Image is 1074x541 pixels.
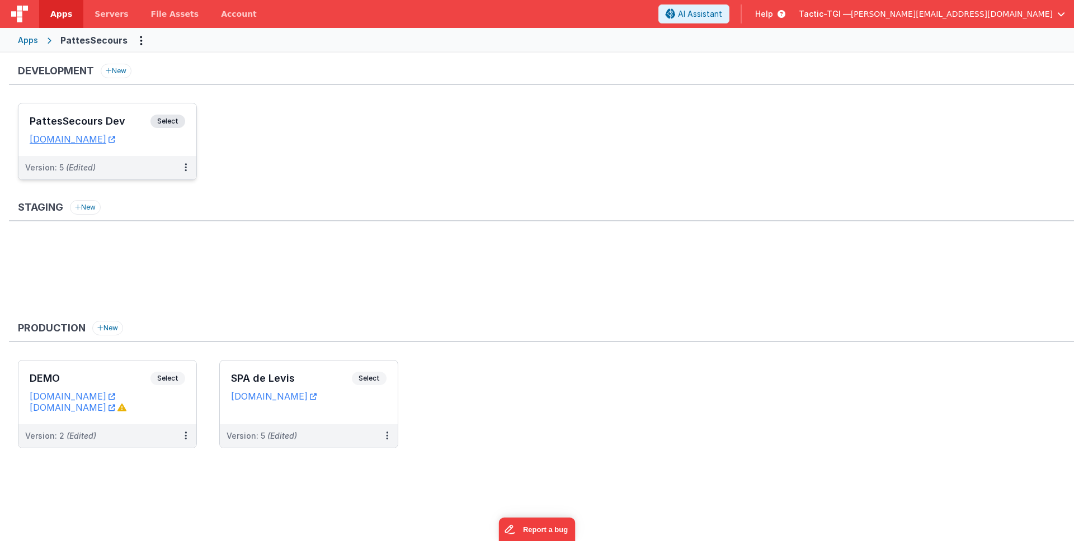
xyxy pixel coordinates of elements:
div: Version: 5 [227,430,297,442]
span: (Edited) [267,431,297,440]
span: [PERSON_NAME][EMAIL_ADDRESS][DOMAIN_NAME] [851,8,1053,20]
div: Version: 5 [25,162,96,173]
button: Tactic-TGI — [PERSON_NAME][EMAIL_ADDRESS][DOMAIN_NAME] [799,8,1065,20]
h3: DEMO [30,373,150,384]
div: Apps [18,35,38,46]
span: Tactic-TGI — [799,8,851,20]
span: Select [150,115,185,128]
div: PattesSecours [60,34,128,47]
span: Select [352,372,387,385]
h3: Development [18,65,94,77]
button: AI Assistant [658,4,729,23]
span: (Edited) [66,163,96,172]
span: Help [755,8,773,20]
span: Select [150,372,185,385]
h3: SPA de Levis [231,373,352,384]
button: Options [132,31,150,49]
a: [DOMAIN_NAME] [30,402,115,413]
span: (Edited) [67,431,96,440]
a: [DOMAIN_NAME] [30,391,115,402]
iframe: Marker.io feedback button [499,518,576,541]
a: [DOMAIN_NAME] [231,391,317,402]
span: AI Assistant [678,8,722,20]
button: New [70,200,101,215]
button: New [101,64,131,78]
a: [DOMAIN_NAME] [30,134,115,145]
span: File Assets [151,8,199,20]
button: New [92,321,123,335]
span: Apps [50,8,72,20]
div: Version: 2 [25,430,96,442]
h3: Staging [18,202,63,213]
span: Servers [95,8,128,20]
h3: PattesSecours Dev [30,116,150,127]
h3: Production [18,322,86,334]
